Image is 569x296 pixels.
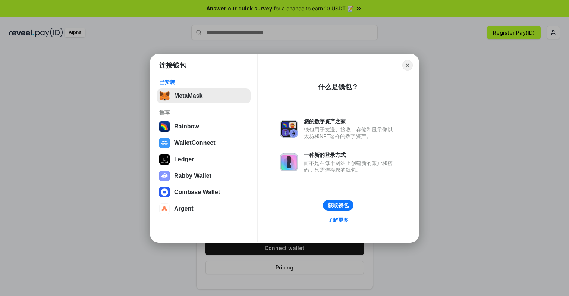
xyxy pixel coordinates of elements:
button: Rainbow [157,119,251,134]
button: WalletConnect [157,135,251,150]
div: 您的数字资产之家 [304,118,396,125]
div: Argent [174,205,194,212]
button: MetaMask [157,88,251,103]
div: 获取钱包 [328,202,349,209]
button: 获取钱包 [323,200,353,211]
img: svg+xml,%3Csvg%20xmlns%3D%22http%3A%2F%2Fwww.w3.org%2F2000%2Fsvg%22%20fill%3D%22none%22%20viewBox... [280,153,298,171]
div: 钱包用于发送、接收、存储和显示像以太坊和NFT这样的数字资产。 [304,126,396,140]
div: 一种新的登录方式 [304,152,396,158]
button: Argent [157,201,251,216]
div: 了解更多 [328,216,349,223]
img: svg+xml,%3Csvg%20xmlns%3D%22http%3A%2F%2Fwww.w3.org%2F2000%2Fsvg%22%20width%3D%2228%22%20height%3... [159,154,170,165]
div: Coinbase Wallet [174,189,220,196]
img: svg+xml,%3Csvg%20width%3D%2228%22%20height%3D%2228%22%20viewBox%3D%220%200%2028%2028%22%20fill%3D... [159,187,170,197]
h1: 连接钱包 [159,61,186,70]
div: MetaMask [174,93,202,99]
img: svg+xml,%3Csvg%20fill%3D%22none%22%20height%3D%2233%22%20viewBox%3D%220%200%2035%2033%22%20width%... [159,91,170,101]
img: svg+xml,%3Csvg%20xmlns%3D%22http%3A%2F%2Fwww.w3.org%2F2000%2Fsvg%22%20fill%3D%22none%22%20viewBox... [159,171,170,181]
div: 什么是钱包？ [318,82,358,91]
button: Rabby Wallet [157,168,251,183]
div: Ledger [174,156,194,163]
a: 了解更多 [323,215,353,225]
div: 推荐 [159,109,248,116]
img: svg+xml,%3Csvg%20width%3D%2228%22%20height%3D%2228%22%20viewBox%3D%220%200%2028%2028%22%20fill%3D... [159,138,170,148]
button: Coinbase Wallet [157,185,251,200]
div: WalletConnect [174,140,216,146]
button: Close [402,60,413,71]
div: 已安装 [159,79,248,85]
div: Rainbow [174,123,199,130]
div: Rabby Wallet [174,172,211,179]
img: svg+xml,%3Csvg%20xmlns%3D%22http%3A%2F%2Fwww.w3.org%2F2000%2Fsvg%22%20fill%3D%22none%22%20viewBox... [280,120,298,138]
img: svg+xml,%3Csvg%20width%3D%22120%22%20height%3D%22120%22%20viewBox%3D%220%200%20120%20120%22%20fil... [159,121,170,132]
img: svg+xml,%3Csvg%20width%3D%2228%22%20height%3D%2228%22%20viewBox%3D%220%200%2028%2028%22%20fill%3D... [159,203,170,214]
button: Ledger [157,152,251,167]
div: 而不是在每个网站上创建新的账户和密码，只需连接您的钱包。 [304,160,396,173]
